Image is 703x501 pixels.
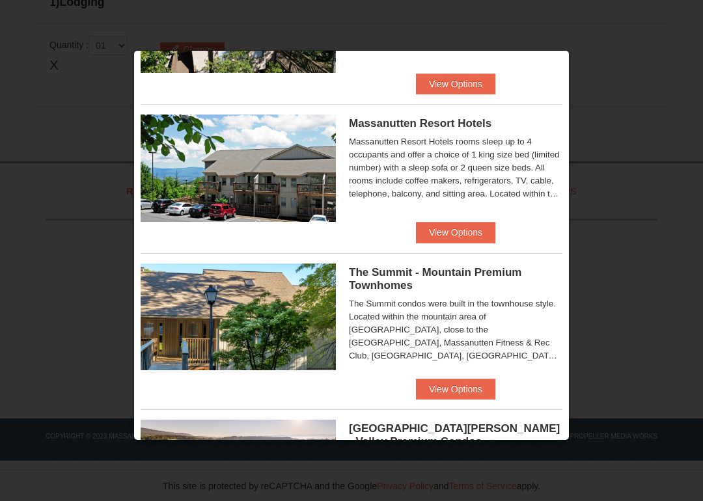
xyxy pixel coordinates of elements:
[416,222,495,243] button: View Options
[349,135,562,200] div: Massanutten Resort Hotels rooms sleep up to 4 occupants and offer a choice of 1 king size bed (li...
[349,117,491,129] span: Massanutten Resort Hotels
[141,264,336,370] img: 19219034-1-0eee7e00.jpg
[349,422,560,448] span: [GEOGRAPHIC_DATA][PERSON_NAME] - Valley Premium Condos
[349,297,562,362] div: The Summit condos were built in the townhouse style. Located within the mountain area of [GEOGRAP...
[416,74,495,94] button: View Options
[416,379,495,399] button: View Options
[141,115,336,221] img: 19219026-1-e3b4ac8e.jpg
[349,266,521,291] span: The Summit - Mountain Premium Townhomes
